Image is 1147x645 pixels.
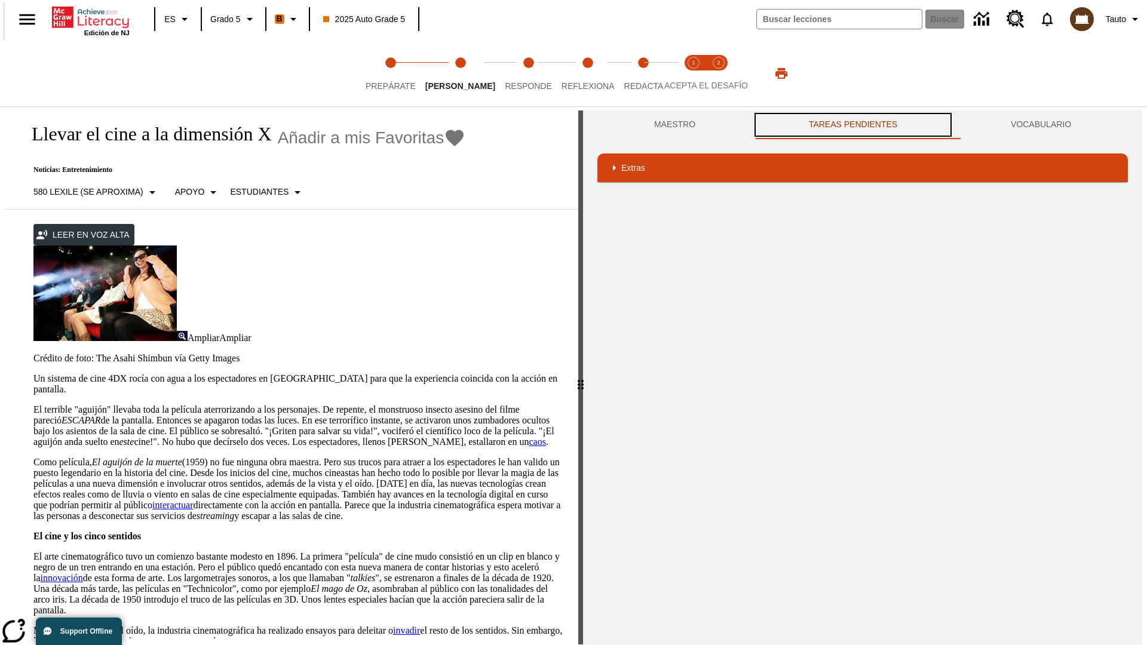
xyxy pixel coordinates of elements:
[33,531,141,541] strong: El cine y los cinco sentidos
[33,224,134,246] button: Leer en voz alta
[225,182,309,203] button: Seleccionar estudiante
[311,583,367,594] em: El mago de Oz
[33,373,564,395] p: Un sistema de cine 4DX rocía con agua a los espectadores en [GEOGRAPHIC_DATA] para que la experie...
[33,186,143,198] p: 580 Lexile (Se aproxima)
[92,457,182,467] em: El aguijón de la muerte
[33,245,177,341] img: El panel situado frente a los asientos rocía con agua nebulizada al feliz público en un cine equi...
[597,110,752,139] button: Maestro
[416,41,505,106] button: Lee step 2 of 5
[762,63,801,84] button: Imprimir
[29,182,164,203] button: Seleccione Lexile, 580 Lexile (Se aproxima)
[692,60,695,66] text: 1
[578,110,583,644] div: Pulsa la tecla de intro o la barra espaciadora y luego presiona las flechas de derecha e izquierd...
[119,437,134,447] em: este
[356,41,425,106] button: Prepárate step 1 of 5
[152,500,193,510] a: interactuar
[393,625,420,635] a: invadir
[552,41,624,106] button: Reflexiona step 4 of 5
[33,551,564,616] p: El arte cinematográfico tuvo un comienzo bastante modesto en 1896. La primera "película" de cine ...
[583,110,1142,644] div: activity
[206,8,262,30] button: Grado: Grado 5, Elige un grado
[219,333,251,343] span: Ampliar
[197,511,234,521] em: streaming
[230,186,289,198] p: Estudiantes
[1063,4,1101,35] button: Escoja un nuevo avatar
[33,404,564,447] p: El terrible "aguijón" llevaba toda la película aterrorizando a los personajes. De repente, el mon...
[1101,8,1147,30] button: Perfil/Configuración
[84,29,130,36] span: Edición de NJ
[717,60,720,66] text: 2
[62,415,100,425] em: ESCAPAR
[10,2,45,37] button: Abrir el menú lateral
[999,3,1032,35] a: Centro de recursos, Se abrirá en una pestaña nueva.
[615,41,673,106] button: Redacta step 5 of 5
[529,437,545,447] a: caos
[967,3,999,36] a: Centro de información
[5,110,578,638] div: reading
[277,11,283,26] span: B
[175,186,205,198] p: Apoyo
[1106,13,1126,26] span: Tauto
[624,81,664,91] span: Redacta
[954,110,1128,139] button: VOCABULARIO
[33,353,564,364] p: Crédito de foto: The Asahi Shimbun vía Getty Images
[597,153,1128,182] div: Extras
[676,41,711,106] button: Acepta el desafío lee step 1 of 2
[33,457,564,521] p: Como película, (1959) no fue ninguna obra maestra. Pero sus trucos para atraer a los espectadores...
[1070,7,1094,31] img: avatar image
[1032,4,1063,35] a: Notificaciones
[562,81,615,91] span: Reflexiona
[351,573,376,583] em: talkies
[621,162,645,174] p: Extras
[170,182,226,203] button: Tipo de apoyo, Apoyo
[210,13,241,26] span: Grado 5
[159,8,197,30] button: Lenguaje: ES, Selecciona un idioma
[701,41,736,106] button: Acepta el desafío contesta step 2 of 2
[495,41,562,106] button: Responde step 3 of 5
[597,110,1128,139] div: Instructional Panel Tabs
[177,331,188,341] img: Ampliar
[19,165,465,174] p: Noticias: Entretenimiento
[505,81,552,91] span: Responde
[36,618,122,645] button: Support Offline
[19,123,272,145] h1: Llevar el cine a la dimensión X
[323,13,406,26] span: 2025 Auto Grade 5
[164,13,176,26] span: ES
[366,81,416,91] span: Prepárate
[188,333,219,343] span: Ampliar
[752,110,954,139] button: TAREAS PENDIENTES
[757,10,922,29] input: Buscar campo
[41,573,83,583] a: innovación
[664,81,748,90] span: ACEPTA EL DESAFÍO
[270,8,305,30] button: Boost El color de la clase es anaranjado. Cambiar el color de la clase.
[278,127,466,148] button: Añadir a mis Favoritas - Llevar el cine a la dimensión X
[278,128,444,148] span: Añadir a mis Favoritas
[425,81,495,91] span: [PERSON_NAME]
[52,4,130,36] div: Portada
[60,627,112,635] span: Support Offline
